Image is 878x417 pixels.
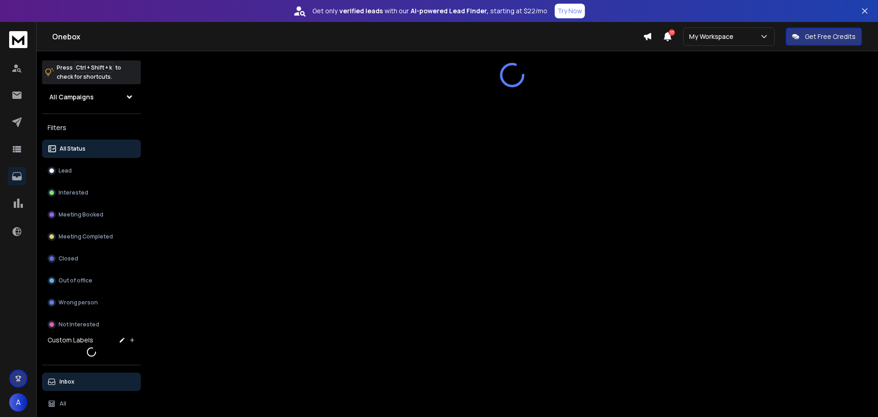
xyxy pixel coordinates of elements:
p: Closed [59,255,78,262]
span: 17 [669,29,675,36]
h1: All Campaigns [49,92,94,102]
h1: Onebox [52,31,643,42]
p: My Workspace [689,32,737,41]
button: Inbox [42,373,141,391]
p: Not Interested [59,321,99,328]
p: Try Now [557,6,582,16]
button: Try Now [555,4,585,18]
strong: AI-powered Lead Finder, [411,6,488,16]
button: All [42,395,141,413]
p: Out of office [59,277,92,284]
button: All Campaigns [42,88,141,106]
p: Lead [59,167,72,174]
h3: Filters [42,121,141,134]
img: logo [9,31,27,48]
p: Press to check for shortcuts. [57,63,121,81]
button: Get Free Credits [786,27,862,46]
p: All Status [59,145,86,152]
p: Meeting Completed [59,233,113,240]
button: Meeting Booked [42,206,141,224]
button: Meeting Completed [42,227,141,246]
button: Interested [42,184,141,202]
button: Lead [42,162,141,180]
span: Ctrl + Shift + k [75,62,113,73]
button: Not Interested [42,315,141,334]
p: Inbox [59,378,75,385]
p: Interested [59,189,88,196]
p: Get only with our starting at $22/mo [312,6,547,16]
button: A [9,393,27,412]
p: All [59,400,66,407]
h3: Custom Labels [48,336,93,345]
p: Meeting Booked [59,211,103,218]
button: Closed [42,249,141,268]
button: Out of office [42,271,141,290]
button: Wrong person [42,293,141,312]
p: Wrong person [59,299,98,306]
strong: verified leads [339,6,383,16]
p: Get Free Credits [805,32,856,41]
button: All Status [42,140,141,158]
